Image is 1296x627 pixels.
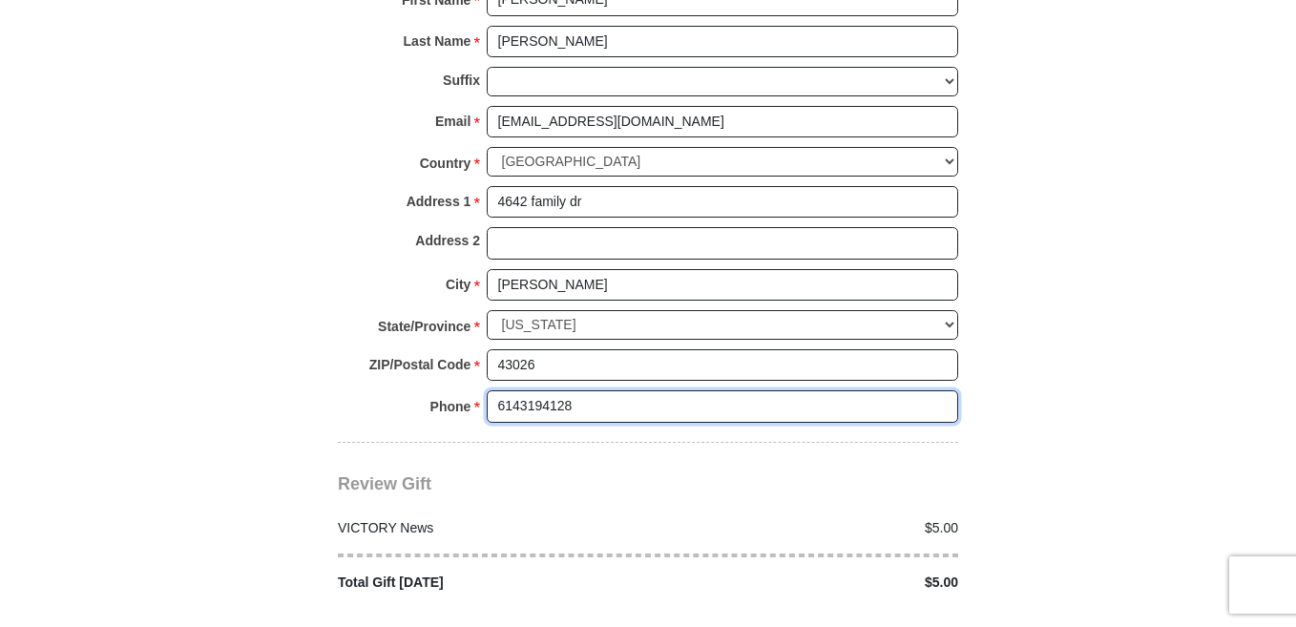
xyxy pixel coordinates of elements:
strong: City [446,271,470,298]
strong: Phone [430,393,471,420]
div: $5.00 [648,518,969,538]
strong: Last Name [404,28,471,54]
strong: Address 2 [415,227,480,254]
strong: State/Province [378,313,470,340]
strong: Country [420,150,471,177]
div: $5.00 [648,573,969,593]
strong: Address 1 [407,188,471,215]
strong: Suffix [443,67,480,94]
div: Total Gift [DATE] [328,573,649,593]
strong: Email [435,108,470,135]
span: Review Gift [338,474,431,493]
div: VICTORY News [328,518,649,538]
strong: ZIP/Postal Code [369,351,471,378]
